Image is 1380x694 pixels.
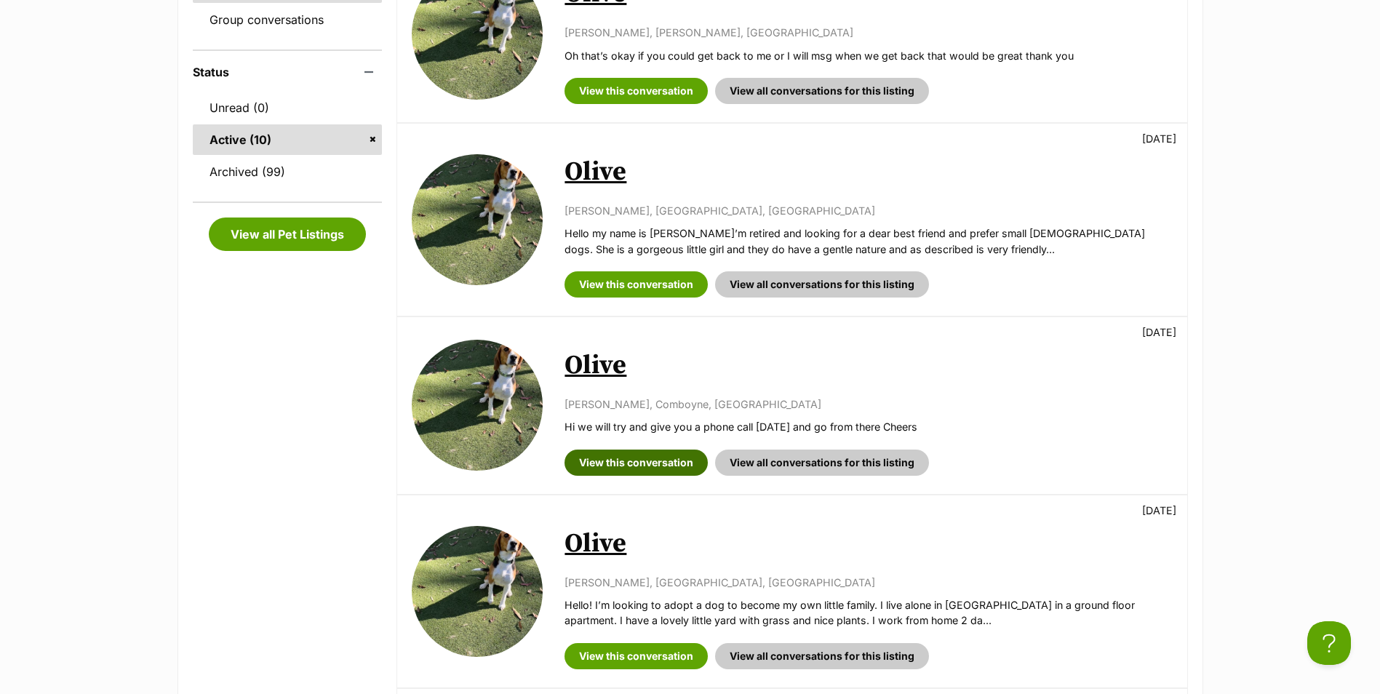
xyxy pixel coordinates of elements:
[565,25,1172,40] p: [PERSON_NAME], [PERSON_NAME], [GEOGRAPHIC_DATA]
[565,156,626,188] a: Olive
[565,271,708,298] a: View this conversation
[412,340,543,471] img: Olive
[715,643,929,669] a: View all conversations for this listing
[715,271,929,298] a: View all conversations for this listing
[565,419,1172,434] p: Hi we will try and give you a phone call [DATE] and go from there Cheers
[1307,621,1351,665] iframe: Help Scout Beacon - Open
[565,597,1172,629] p: Hello! I’m looking to adopt a dog to become my own little family. I live alone in [GEOGRAPHIC_DAT...
[565,349,626,382] a: Olive
[565,226,1172,257] p: Hello my name is [PERSON_NAME]’m retired and looking for a dear best friend and prefer small [DEM...
[193,156,383,187] a: Archived (99)
[412,154,543,285] img: Olive
[565,396,1172,412] p: [PERSON_NAME], Comboyne, [GEOGRAPHIC_DATA]
[565,643,708,669] a: View this conversation
[565,450,708,476] a: View this conversation
[1142,503,1176,518] p: [DATE]
[193,4,383,35] a: Group conversations
[209,218,366,251] a: View all Pet Listings
[412,526,543,657] img: Olive
[565,527,626,560] a: Olive
[193,92,383,123] a: Unread (0)
[1142,324,1176,340] p: [DATE]
[715,450,929,476] a: View all conversations for this listing
[193,124,383,155] a: Active (10)
[565,575,1172,590] p: [PERSON_NAME], [GEOGRAPHIC_DATA], [GEOGRAPHIC_DATA]
[715,78,929,104] a: View all conversations for this listing
[565,203,1172,218] p: [PERSON_NAME], [GEOGRAPHIC_DATA], [GEOGRAPHIC_DATA]
[565,48,1172,63] p: Oh that’s okay if you could get back to me or I will msg when we get back that would be great tha...
[565,78,708,104] a: View this conversation
[193,65,383,79] header: Status
[1142,131,1176,146] p: [DATE]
